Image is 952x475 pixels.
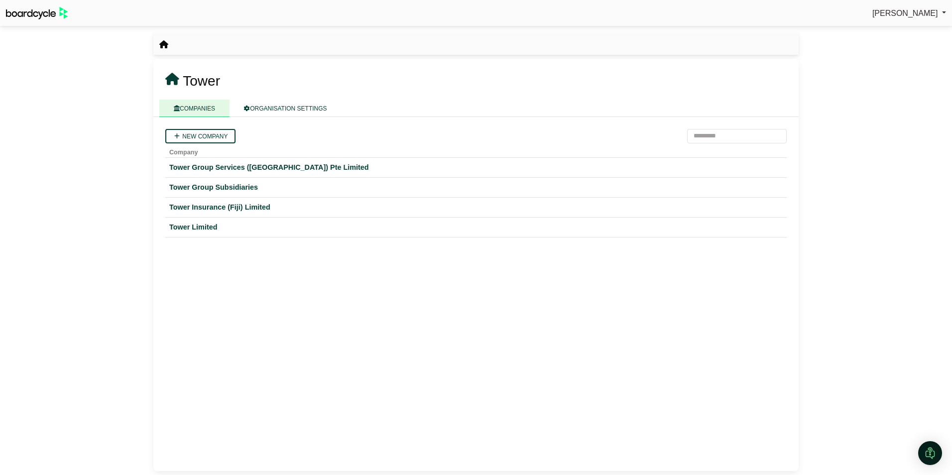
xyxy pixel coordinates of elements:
a: [PERSON_NAME] [872,7,946,20]
a: Tower Group Services ([GEOGRAPHIC_DATA]) Pte Limited [169,162,783,173]
a: Tower Insurance (Fiji) Limited [169,202,783,213]
img: BoardcycleBlackGreen-aaafeed430059cb809a45853b8cf6d952af9d84e6e89e1f1685b34bfd5cb7d64.svg [6,7,68,19]
a: New company [165,129,236,143]
a: COMPANIES [159,100,230,117]
a: Tower Limited [169,222,783,233]
a: Tower Group Subsidiaries [169,182,783,193]
span: [PERSON_NAME] [872,9,938,17]
th: Company [165,143,787,158]
div: Open Intercom Messenger [918,441,942,465]
nav: breadcrumb [159,38,168,51]
span: Tower [183,73,220,89]
a: ORGANISATION SETTINGS [230,100,341,117]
